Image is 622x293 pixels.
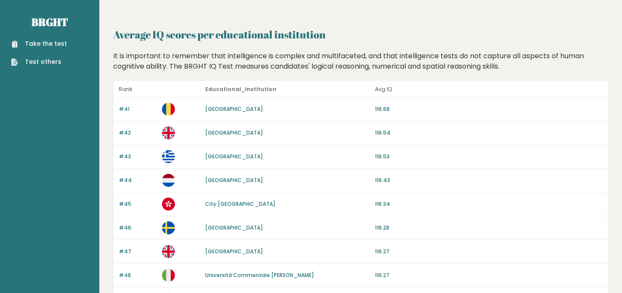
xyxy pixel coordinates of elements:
[205,129,263,136] a: [GEOGRAPHIC_DATA]
[162,126,175,139] img: gb.svg
[113,27,608,42] h2: Average IQ scores per educational institution
[119,129,157,137] p: #42
[32,15,68,29] a: Brght
[110,51,612,72] div: It is important to remember that intelligence is complex and multifaceted, and that intelligence ...
[205,85,276,93] b: Educational_Institution
[375,176,603,184] p: 116.43
[119,200,157,208] p: #45
[205,271,314,279] a: Università Commerciale [PERSON_NAME]
[119,153,157,161] p: #43
[375,200,603,208] p: 116.34
[162,221,175,234] img: se.svg
[162,150,175,163] img: gr.svg
[375,129,603,137] p: 116.54
[119,271,157,279] p: #48
[205,176,263,184] a: [GEOGRAPHIC_DATA]
[205,105,263,113] a: [GEOGRAPHIC_DATA]
[162,174,175,187] img: nl.svg
[375,271,603,279] p: 116.27
[205,153,263,160] a: [GEOGRAPHIC_DATA]
[119,105,157,113] p: #41
[375,84,603,95] p: Avg IQ
[205,248,263,255] a: [GEOGRAPHIC_DATA]
[375,224,603,232] p: 116.28
[375,105,603,113] p: 116.68
[119,176,157,184] p: #44
[119,224,157,232] p: #46
[375,248,603,255] p: 116.27
[11,39,67,48] a: Take the test
[162,103,175,116] img: ro.svg
[119,84,157,95] p: Rank
[162,245,175,258] img: gb.svg
[119,248,157,255] p: #47
[162,269,175,282] img: it.svg
[162,198,175,211] img: hk.svg
[375,153,603,161] p: 116.53
[205,200,276,208] a: City [GEOGRAPHIC_DATA]
[11,57,67,66] a: Test others
[205,224,263,231] a: [GEOGRAPHIC_DATA]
